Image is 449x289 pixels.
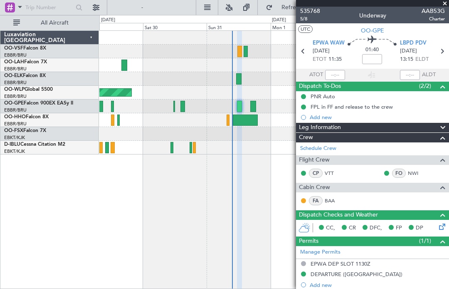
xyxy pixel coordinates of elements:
[4,46,46,51] a: OO-VSFFalcon 8X
[299,237,318,246] span: Permits
[310,282,445,289] div: Add new
[4,107,27,113] a: EBBR/BRU
[4,87,53,92] a: OO-WLPGlobal 5500
[4,101,73,106] a: OO-GPEFalcon 900EX EASy II
[300,248,340,257] a: Manage Permits
[4,142,65,147] a: D-IBLUCessna Citation M2
[4,142,20,147] span: D-IBLU
[4,52,27,58] a: EBBR/BRU
[299,155,330,165] span: Flight Crew
[309,196,323,205] div: FA
[415,55,429,64] span: ELDT
[299,183,330,192] span: Cabin Crew
[313,55,326,64] span: ETOT
[4,60,24,65] span: OO-LAH
[325,197,343,204] a: BAA
[4,115,49,120] a: OO-HHOFalcon 8X
[207,23,271,30] div: Sun 31
[4,128,46,133] a: OO-FSXFalcon 7X
[400,47,417,55] span: [DATE]
[143,23,207,30] div: Sat 30
[325,70,345,80] input: --:--
[4,121,27,127] a: EBBR/BRU
[400,39,427,47] span: LBPD PDV
[299,82,341,91] span: Dispatch To-Dos
[370,224,382,232] span: DFC,
[325,169,343,177] a: VTT
[311,103,393,110] div: FPL in FF and release to the crew
[9,16,90,30] button: All Aircraft
[272,17,286,24] div: [DATE]
[422,7,445,15] span: AAB53G
[422,71,436,79] span: ALDT
[328,55,342,64] span: 11:35
[300,15,320,22] span: 5/8
[400,55,413,64] span: 13:15
[299,133,313,142] span: Crew
[365,46,379,54] span: 01:40
[313,39,345,47] span: EPWA WAW
[313,47,330,55] span: [DATE]
[349,224,356,232] span: CR
[309,71,323,79] span: ATOT
[4,73,23,78] span: OO-ELK
[22,20,88,26] span: All Aircraft
[262,1,312,14] button: Refresh
[4,101,24,106] span: OO-GPE
[4,93,27,100] a: EBBR/BRU
[300,144,336,153] a: Schedule Crew
[359,11,386,20] div: Underway
[4,135,25,141] a: EBKT/KJK
[79,23,143,30] div: Fri 29
[310,114,445,121] div: Add new
[416,224,423,232] span: DP
[299,210,378,220] span: Dispatch Checks and Weather
[25,1,73,14] input: Trip Number
[4,87,25,92] span: OO-WLP
[311,93,335,100] div: PNR Auto
[419,237,431,245] span: (1/1)
[408,169,427,177] a: NWI
[271,23,335,30] div: Mon 1
[4,148,25,154] a: EBKT/KJK
[4,80,27,86] a: EBBR/BRU
[309,169,323,178] div: CP
[4,60,47,65] a: OO-LAHFalcon 7X
[4,73,46,78] a: OO-ELKFalcon 8X
[311,271,402,278] div: DEPARTURE ([GEOGRAPHIC_DATA])
[4,66,27,72] a: EBBR/BRU
[4,115,26,120] span: OO-HHO
[361,26,384,35] span: OO-GPE
[392,169,406,178] div: FO
[4,46,23,51] span: OO-VSF
[422,15,445,22] span: Charter
[4,128,23,133] span: OO-FSX
[274,5,309,10] span: Refresh
[299,123,341,132] span: Leg Information
[311,260,370,267] div: EPWA DEP SLOT 1130Z
[300,7,320,15] span: 535768
[419,82,431,90] span: (2/2)
[326,224,335,232] span: CC,
[101,17,115,24] div: [DATE]
[396,224,402,232] span: FP
[298,25,313,33] button: UTC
